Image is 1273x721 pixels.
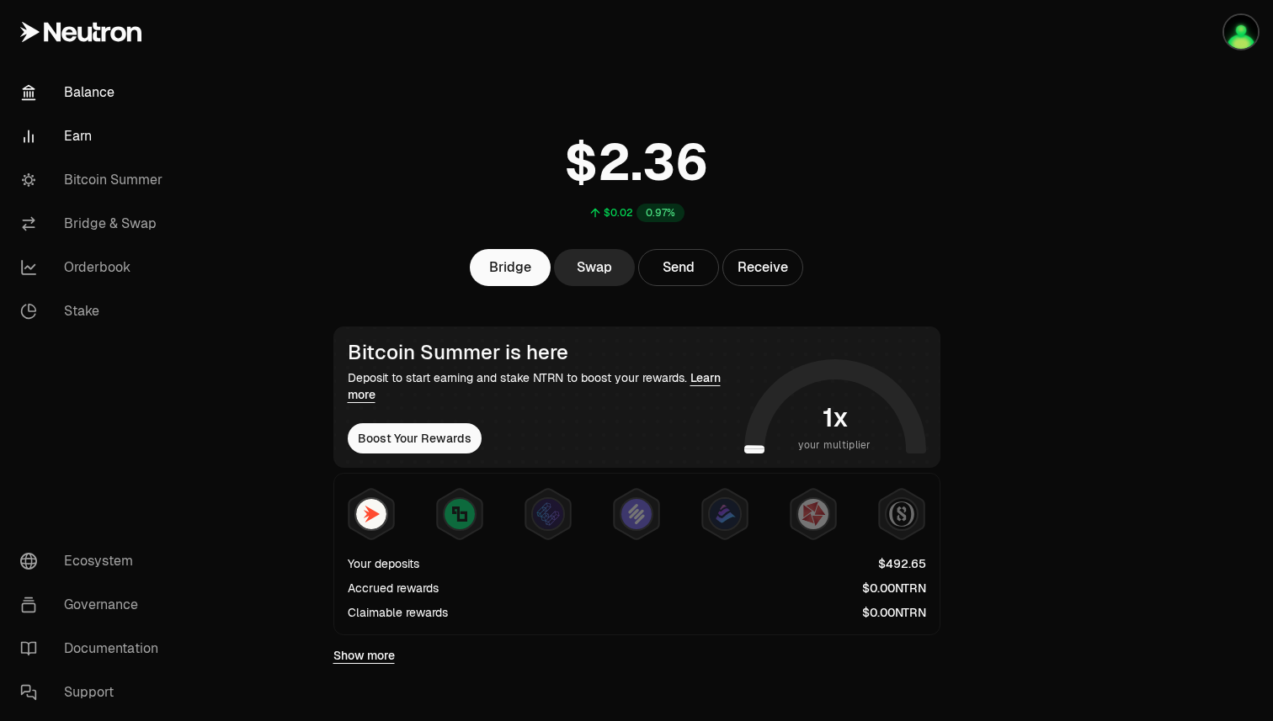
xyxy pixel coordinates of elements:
[7,583,182,627] a: Governance
[533,499,563,529] img: EtherFi Points
[1224,15,1258,49] img: toxf1
[445,499,475,529] img: Lombard Lux
[7,671,182,714] a: Support
[554,249,635,286] a: Swap
[7,114,182,158] a: Earn
[798,437,871,453] span: your multiplier
[636,204,684,222] div: 0.97%
[348,341,738,364] div: Bitcoin Summer is here
[348,604,448,621] div: Claimable rewards
[348,555,419,572] div: Your deposits
[333,647,395,664] a: Show more
[621,499,652,529] img: Solv Points
[722,249,803,286] button: Receive
[7,246,182,289] a: Orderbook
[710,499,740,529] img: Bedrock Diamonds
[470,249,551,286] a: Bridge
[348,580,439,596] div: Accrued rewards
[638,249,719,286] button: Send
[348,369,738,403] div: Deposit to start earning and stake NTRN to boost your rewards.
[604,206,633,220] div: $0.02
[798,499,828,529] img: Mars Fragments
[7,158,182,202] a: Bitcoin Summer
[887,499,917,529] img: Structured Points
[7,71,182,114] a: Balance
[7,289,182,333] a: Stake
[7,539,182,583] a: Ecosystem
[7,202,182,246] a: Bridge & Swap
[7,627,182,671] a: Documentation
[348,423,482,453] button: Boost Your Rewards
[356,499,386,529] img: NTRN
